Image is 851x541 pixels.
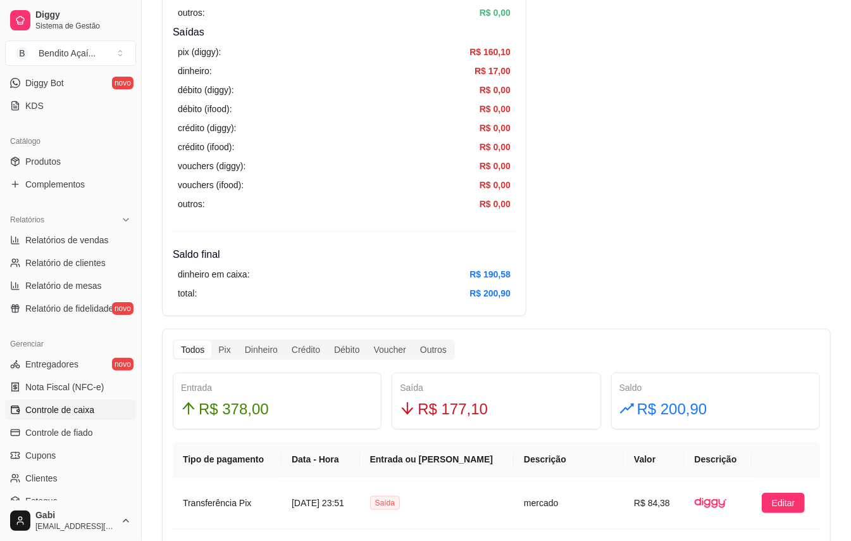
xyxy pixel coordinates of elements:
article: R$ 0,00 [480,121,511,135]
div: Crédito [285,341,327,359]
div: Saldo [619,381,812,395]
a: Diggy Botnovo [5,73,136,93]
article: débito (diggy): [178,83,234,97]
article: total: [178,286,197,300]
a: Controle de fiado [5,423,136,443]
h4: Saldo final [173,247,516,262]
article: R$ 84,38 [634,496,674,510]
article: crédito (ifood): [178,140,234,154]
a: Controle de caixa [5,400,136,420]
span: Saída [370,496,400,510]
span: Controle de caixa [25,404,94,416]
span: Cupons [25,449,56,462]
article: R$ 160,10 [469,45,511,59]
div: Bendito Açaí ... [39,47,96,60]
span: Relatório de mesas [25,279,102,292]
th: Descrição [514,442,624,477]
article: vouchers (diggy): [178,159,245,173]
span: Gabi [35,510,116,521]
th: Data - Hora [282,442,360,477]
a: Relatório de fidelidadenovo [5,298,136,319]
a: Nota Fiscal (NFC-e) [5,377,136,397]
article: R$ 190,58 [469,267,511,281]
span: R$ 378,00 [199,397,269,421]
article: outros: [178,197,205,211]
span: Produtos [25,155,61,168]
span: Estoque [25,495,58,507]
div: Entrada [181,381,373,395]
article: R$ 0,00 [480,102,511,116]
th: Descrição [685,442,752,477]
span: Entregadores [25,358,78,371]
span: Complementos [25,178,85,191]
span: arrow-up [181,401,196,416]
div: Catálogo [5,131,136,151]
span: arrow-down [400,401,415,416]
button: Gabi[EMAIL_ADDRESS][DOMAIN_NAME] [5,506,136,536]
div: Pix [211,341,237,359]
div: Saída [400,381,592,395]
a: DiggySistema de Gestão [5,5,136,35]
article: R$ 0,00 [480,178,511,192]
a: Relatórios de vendas [5,230,136,250]
article: [DATE] 23:51 [292,496,350,510]
div: Débito [327,341,366,359]
img: diggy [695,487,726,519]
article: dinheiro em caixa: [178,267,250,281]
span: KDS [25,99,44,112]
div: Dinheiro [238,341,285,359]
th: Entrada ou [PERSON_NAME] [360,442,514,477]
a: Clientes [5,468,136,488]
span: [EMAIL_ADDRESS][DOMAIN_NAME] [35,521,116,531]
article: outros: [178,6,205,20]
a: Estoque [5,491,136,511]
span: B [16,47,28,60]
article: pix (diggy): [178,45,221,59]
span: Clientes [25,472,58,485]
a: Relatório de clientes [5,253,136,273]
th: Valor [624,442,684,477]
div: Gerenciar [5,334,136,354]
article: R$ 0,00 [480,6,511,20]
article: débito (ifood): [178,102,232,116]
h4: Saídas [173,25,516,40]
button: Editar [762,493,805,513]
span: Relatório de fidelidade [25,302,113,315]
article: Transferência Pix [183,496,271,510]
span: rise [619,401,635,416]
a: KDS [5,96,136,116]
div: Voucher [367,341,413,359]
a: Cupons [5,445,136,466]
span: Sistema de Gestão [35,21,131,31]
button: Select a team [5,41,136,66]
span: R$ 200,90 [637,397,707,421]
article: crédito (diggy): [178,121,237,135]
span: Relatórios [10,215,44,225]
th: Tipo de pagamento [173,442,282,477]
span: Nota Fiscal (NFC-e) [25,381,104,393]
span: Editar [772,496,795,510]
td: mercado [514,477,624,530]
span: Relatório de clientes [25,257,106,269]
article: R$ 0,00 [480,197,511,211]
article: R$ 0,00 [480,159,511,173]
a: Entregadoresnovo [5,354,136,374]
a: Produtos [5,151,136,172]
span: Relatórios de vendas [25,234,109,246]
a: Relatório de mesas [5,276,136,296]
article: R$ 0,00 [480,83,511,97]
article: R$ 200,90 [469,286,511,300]
article: R$ 0,00 [480,140,511,154]
span: R$ 177,10 [418,397,488,421]
a: Complementos [5,174,136,194]
article: dinheiro: [178,64,212,78]
article: vouchers (ifood): [178,178,244,192]
div: Todos [174,341,211,359]
span: Controle de fiado [25,426,93,439]
div: Outros [413,341,454,359]
span: Diggy Bot [25,77,64,89]
article: R$ 17,00 [475,64,511,78]
span: Diggy [35,10,131,21]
